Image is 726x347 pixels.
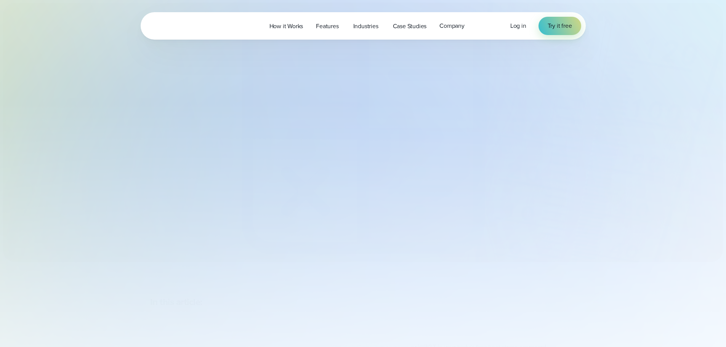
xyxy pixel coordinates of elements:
a: How it Works [263,18,310,34]
span: Case Studies [393,22,427,31]
span: How it Works [269,22,303,31]
a: Log in [510,21,526,30]
a: Try it free [538,17,581,35]
a: Case Studies [386,18,433,34]
span: Company [439,21,465,30]
span: Industries [353,22,378,31]
span: Features [316,22,338,31]
span: Try it free [548,21,572,30]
